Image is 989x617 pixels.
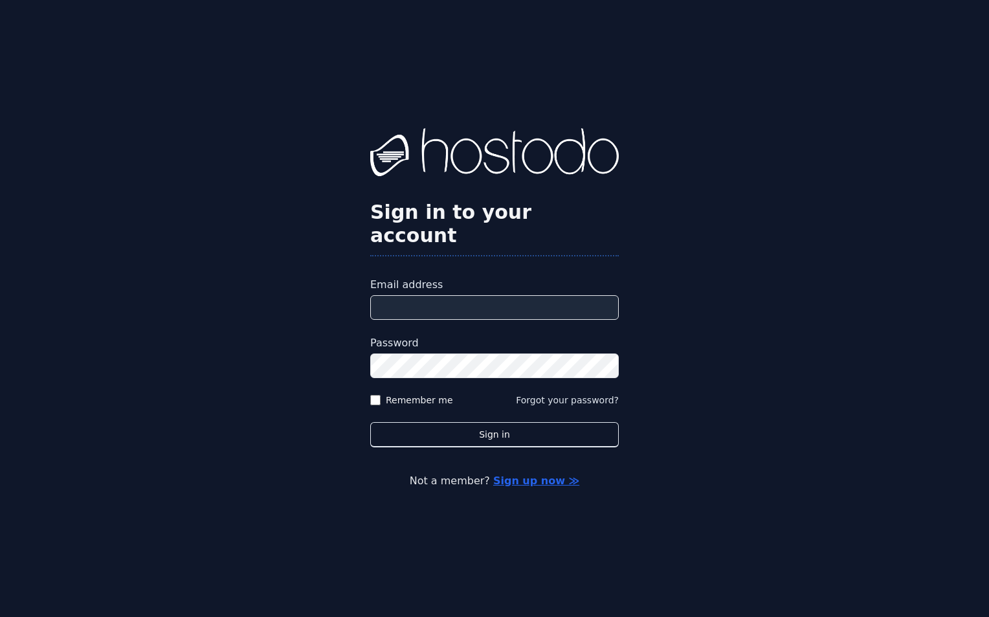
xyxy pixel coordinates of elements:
[370,277,619,293] label: Email address
[386,394,453,407] label: Remember me
[62,473,927,489] p: Not a member?
[370,128,619,180] img: Hostodo
[516,394,619,407] button: Forgot your password?
[493,475,579,487] a: Sign up now ≫
[370,422,619,447] button: Sign in
[370,335,619,351] label: Password
[370,201,619,247] h2: Sign in to your account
